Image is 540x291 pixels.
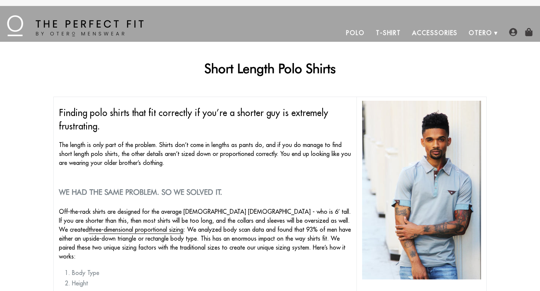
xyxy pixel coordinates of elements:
a: Polo [340,24,370,42]
li: Height [72,279,351,288]
a: Accessories [406,24,463,42]
img: short length polo shirts [362,101,481,279]
h2: We had the same problem. So we solved it. [59,188,351,197]
img: The Perfect Fit - by Otero Menswear - Logo [7,15,144,36]
span: Off-the-rack shirts are designed for the average [DEMOGRAPHIC_DATA] [DEMOGRAPHIC_DATA] - who is 6... [59,208,351,260]
a: three-dimensional proportional sizing [89,226,183,234]
a: Otero [463,24,498,42]
a: T-Shirt [370,24,406,42]
p: The length is only part of the problem. Shirts don’t come in lengths as pants do, and if you do m... [59,140,351,167]
img: shopping-bag-icon.png [525,28,533,36]
h1: Short Length Polo Shirts [53,60,487,76]
li: Body Type [72,268,351,277]
img: user-account-icon.png [509,28,517,36]
span: Finding polo shirts that fit correctly if you’re a shorter guy is extremely frustrating. [59,107,328,132]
